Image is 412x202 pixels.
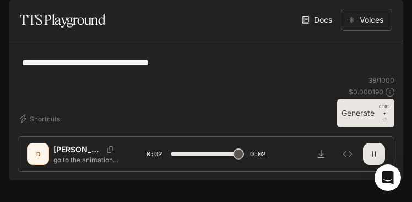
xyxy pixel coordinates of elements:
[379,103,390,116] p: CTRL +
[53,144,102,155] p: [PERSON_NAME]
[368,76,394,85] p: 38 / 1000
[379,103,390,123] p: ⏎
[20,9,105,31] h1: TTS Playground
[337,99,394,127] button: GenerateCTRL +⏎
[147,148,162,160] span: 0:02
[29,145,47,163] div: D
[250,148,265,160] span: 0:02
[341,9,392,31] button: Voices
[349,87,383,97] p: $ 0.000190
[53,155,120,164] p: go to the animations. then click sit 1
[300,9,337,31] a: Docs
[337,143,359,165] button: Inspect
[375,164,401,191] div: Open Intercom Messenger
[18,110,64,127] button: Shortcuts
[310,143,332,165] button: Download audio
[102,146,118,153] button: Copy Voice ID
